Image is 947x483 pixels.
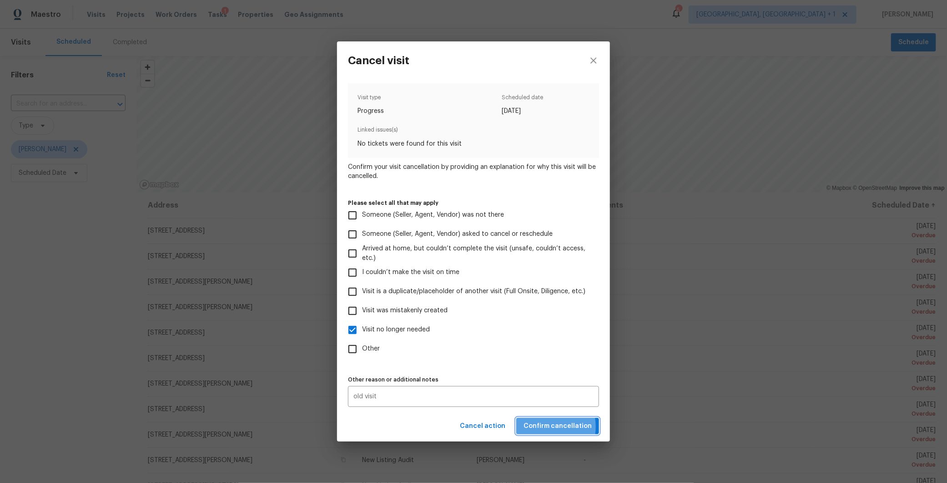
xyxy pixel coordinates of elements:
[348,54,409,67] h3: Cancel visit
[358,139,589,148] span: No tickets were found for this visit
[516,418,599,435] button: Confirm cancellation
[362,244,592,263] span: Arrived at home, but couldn’t complete the visit (unsafe, couldn’t access, etc.)
[362,344,380,354] span: Other
[358,107,384,116] span: Progress
[348,163,599,181] span: Confirm your visit cancellation by providing an explanation for why this visit will be cancelled.
[502,107,543,116] span: [DATE]
[524,421,592,432] span: Confirm cancellation
[362,268,459,277] span: I couldn’t make the visit on time
[362,210,504,220] span: Someone (Seller, Agent, Vendor) was not there
[456,418,509,435] button: Cancel action
[362,229,553,239] span: Someone (Seller, Agent, Vendor) asked to cancel or reschedule
[362,287,585,296] span: Visit is a duplicate/placeholder of another visit (Full Onsite, Diligence, etc.)
[362,325,430,335] span: Visit no longer needed
[362,306,448,315] span: Visit was mistakenly created
[577,41,610,80] button: close
[358,93,384,107] span: Visit type
[348,377,599,382] label: Other reason or additional notes
[358,125,589,139] span: Linked issues(s)
[348,200,599,206] label: Please select all that may apply
[460,421,505,432] span: Cancel action
[502,93,543,107] span: Scheduled date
